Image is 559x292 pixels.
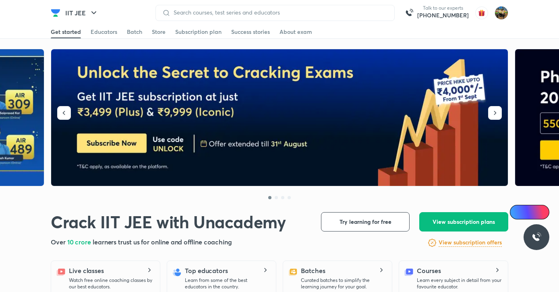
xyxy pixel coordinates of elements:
[301,266,325,275] h5: Batches
[51,25,81,38] a: Get started
[419,212,508,232] button: View subscription plans
[433,218,495,226] span: View subscription plans
[523,209,545,215] span: Ai Doubts
[279,25,312,38] a: About exam
[279,28,312,36] div: About exam
[417,277,501,290] p: Learn every subject in detail from your favourite educator.
[69,266,104,275] h5: Live classes
[93,238,232,246] span: learners trust us for online and offline coaching
[321,212,410,232] button: Try learning for free
[495,6,508,20] img: Shivam Munot
[439,238,502,248] a: View subscription offers
[175,25,222,38] a: Subscription plan
[515,209,521,215] img: Icon
[301,277,385,290] p: Curated batches to simplify the learning journey for your goal.
[510,205,549,219] a: Ai Doubts
[532,232,541,242] img: ttu
[417,11,469,19] a: [PHONE_NUMBER]
[231,28,270,36] div: Success stories
[91,28,117,36] div: Educators
[475,6,488,19] img: avatar
[51,238,67,246] span: Over
[185,266,228,275] h5: Top educators
[91,25,117,38] a: Educators
[152,25,166,38] a: Store
[127,25,142,38] a: Batch
[417,5,469,11] p: Talk to our experts
[60,5,104,21] button: IIT JEE
[67,238,93,246] span: 10 crore
[51,212,286,232] h1: Crack IIT JEE with Unacademy
[51,28,81,36] div: Get started
[127,28,142,36] div: Batch
[69,277,153,290] p: Watch free online coaching classes by our best educators.
[185,277,269,290] p: Learn from some of the best educators in the country.
[175,28,222,36] div: Subscription plan
[152,28,166,36] div: Store
[340,218,391,226] span: Try learning for free
[170,9,388,16] input: Search courses, test series and educators
[439,238,502,247] h6: View subscription offers
[401,5,417,21] img: call-us
[51,8,60,18] img: Company Logo
[231,25,270,38] a: Success stories
[417,266,441,275] h5: Courses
